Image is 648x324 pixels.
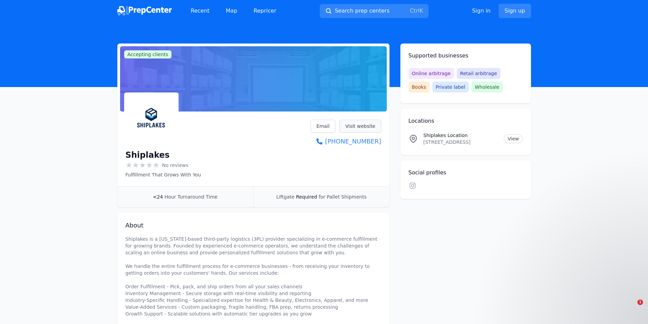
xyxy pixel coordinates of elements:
[296,194,317,200] span: Required
[335,7,389,15] span: Search prep centers
[126,171,201,178] p: Fulfillment That Grows With You
[409,169,523,177] h2: Social profiles
[457,68,500,79] span: Retail arbitrage
[409,117,523,125] h2: Locations
[117,6,172,16] img: PrepCenter
[624,300,640,316] iframe: Intercom live chat
[471,82,503,92] span: Wholesale
[637,300,643,305] span: 1
[126,150,170,160] h1: Shiplakes
[339,120,381,133] a: Visit website
[124,50,172,58] span: Accepting clients
[126,94,177,146] img: Shiplakes
[419,7,423,14] kbd: K
[432,82,469,92] span: Private label
[409,52,523,60] h2: Supported businesses
[153,194,163,200] span: <24
[220,4,243,18] a: Map
[165,194,218,200] span: Hour Turnaround Time
[320,4,429,18] button: Search prep centersCtrlK
[409,68,454,79] span: Online arbitrage
[162,162,188,169] span: No reviews
[126,236,381,317] p: Shiplakes is a [US_STATE]-based third-party logistics (3PL) provider specializing in e-commerce f...
[423,132,499,139] p: Shiplakes Location
[185,4,215,18] a: Recent
[499,4,531,18] a: Sign up
[423,139,499,146] p: [STREET_ADDRESS]
[319,194,367,200] span: for Pallet Shipments
[248,4,282,18] a: Repricer
[311,137,381,146] a: [PHONE_NUMBER]
[126,221,381,230] h2: About
[504,134,522,143] a: View
[276,194,294,200] span: Liftgate
[409,82,430,92] span: Books
[472,7,491,15] a: Sign in
[512,194,648,297] iframe: Intercom notifications message
[311,120,335,133] a: Email
[410,7,419,14] kbd: Ctrl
